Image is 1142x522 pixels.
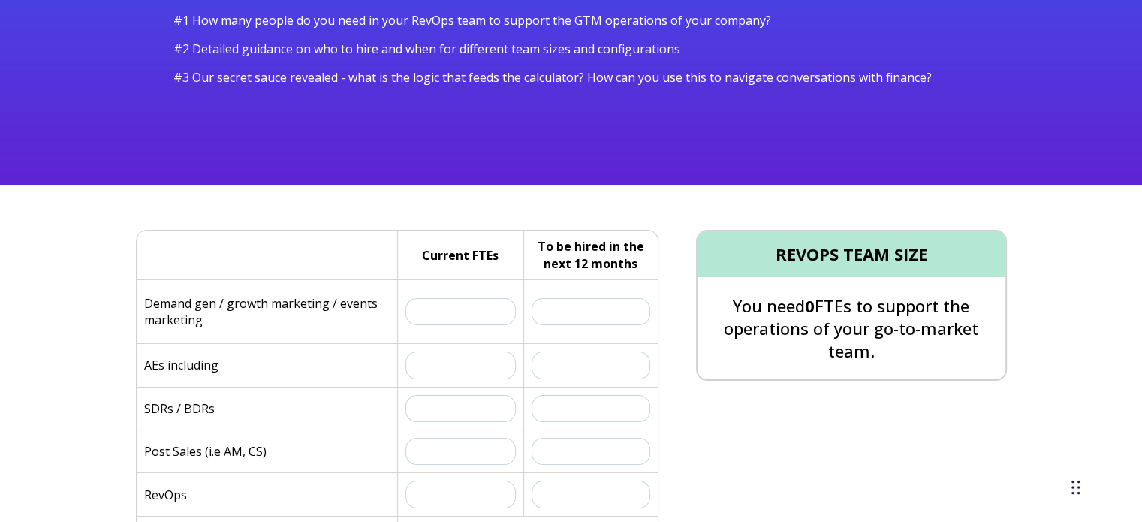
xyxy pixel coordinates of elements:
[805,294,815,317] span: 0
[422,247,499,264] h5: Current FTEs
[698,294,1005,363] p: You need FTEs to support the operations of your go-to-market team.
[144,295,390,328] p: Demand gen / growth marketing / events marketing
[144,357,218,373] p: AEs including
[173,41,680,57] span: #2 Detailed guidance on who to hire and when for different team sizes and configurations
[144,400,215,417] p: SDRs / BDRs
[144,487,187,503] p: RevOps
[173,12,771,29] span: #1 How many people do you need in your RevOps team to support the GTM operations of your company?
[1067,450,1142,522] iframe: Chat Widget
[698,231,1005,277] h4: REVOPS TEAM SIZE
[144,443,267,460] p: Post Sales (i.e AM, CS)
[532,238,650,272] h5: To be hired in the next 12 months
[173,69,932,86] span: #3 Our secret sauce revealed - what is the logic that feeds the calculator? How can you use this ...
[1071,465,1080,510] div: Drag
